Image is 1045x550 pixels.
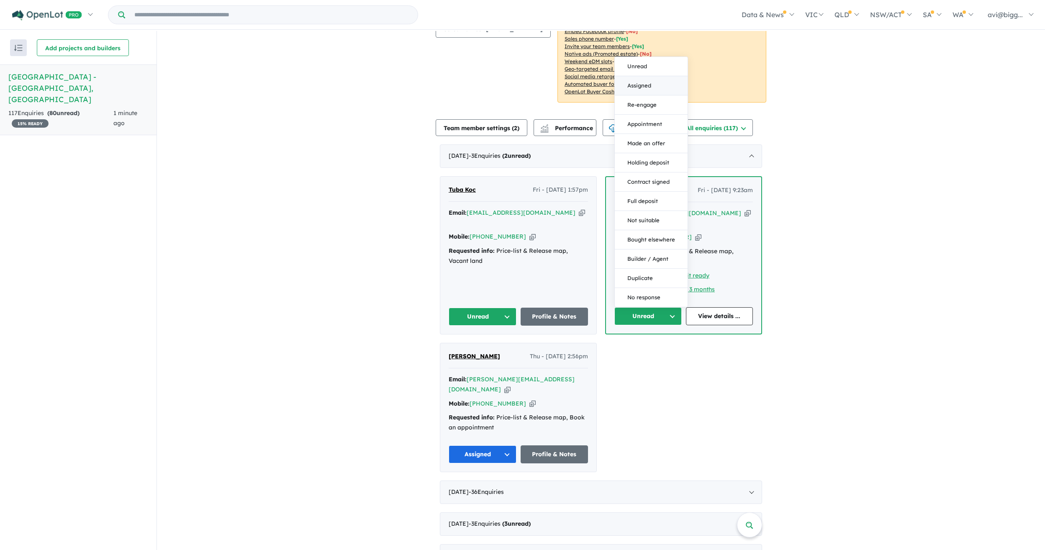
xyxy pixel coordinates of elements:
button: Copy [695,233,701,242]
div: Price-list & Release map, Vacant land [449,246,588,266]
input: Try estate name, suburb, builder or developer [127,6,416,24]
img: download icon [609,124,617,133]
img: bar-chart.svg [540,127,549,132]
span: [PERSON_NAME] [449,352,500,360]
u: Geo-targeted email & SMS [565,66,629,72]
strong: Mobile: [449,233,470,240]
u: OpenLot Buyer Cashback [565,88,626,95]
button: Assigned [615,76,688,95]
span: 2 [514,124,517,132]
div: [DATE] [440,512,762,536]
button: Performance [534,119,596,136]
span: [ Yes ] [632,43,644,49]
button: Made an offer [615,134,688,153]
button: Copy [529,399,536,408]
span: 80 [49,109,56,117]
a: Tuba Koc [449,185,476,195]
u: Weekend eDM slots [565,58,612,64]
button: Re-engage [615,95,688,115]
u: Embed Facebook profile [565,28,624,34]
strong: Mobile: [449,400,470,407]
button: Unread [449,308,516,326]
button: Full deposit [615,192,688,211]
u: Invite your team members [565,43,630,49]
strong: Requested info: [449,414,495,421]
span: - 36 Enquir ies [469,488,504,496]
span: 1 minute ago [113,109,137,127]
span: Tuba Koc [449,186,476,193]
a: [EMAIL_ADDRESS][DOMAIN_NAME] [467,209,575,216]
strong: Email: [449,375,467,383]
span: - 3 Enquir ies [469,520,531,527]
div: 117 Enquir ies [8,108,113,129]
button: Assigned [449,445,516,463]
button: Duplicate [615,269,688,288]
img: sort.svg [14,45,23,51]
span: [No] [640,51,652,57]
div: Price-list & Release map, Book an appointment [449,413,588,433]
button: Copy [579,208,585,217]
button: Copy [745,209,751,218]
span: - 3 Enquir ies [469,152,531,159]
img: Openlot PRO Logo White [12,10,82,21]
button: Copy [529,232,536,241]
button: Builder / Agent [615,249,688,269]
button: Team member settings (2) [436,119,527,136]
u: Automated buyer follow-up [565,81,632,87]
a: Profile & Notes [521,445,588,463]
span: Fri - [DATE] 1:57pm [533,185,588,195]
a: Profile & Notes [521,308,588,326]
a: [PHONE_NUMBER] [470,233,526,240]
button: No response [615,288,688,307]
strong: Requested info: [449,247,495,254]
strong: ( unread) [47,109,80,117]
span: 3 [504,520,508,527]
button: Add projects and builders [37,39,129,56]
button: Bought elsewhere [615,230,688,249]
span: Performance [542,124,593,132]
button: Appointment [615,115,688,134]
span: [ No ] [626,28,638,34]
button: Not suitable [615,211,688,230]
a: Deposit ready [669,272,709,279]
button: Contract signed [615,172,688,192]
button: Holding deposit [615,153,688,172]
span: Thu - [DATE] 2:56pm [530,352,588,362]
a: View details ... [686,307,753,325]
div: [DATE] [440,481,762,504]
button: All enquiries (117) [677,119,753,136]
strong: ( unread) [502,152,531,159]
span: [ Yes ] [616,36,628,42]
a: 1 - 3 months [680,285,715,293]
img: line-chart.svg [541,124,548,129]
u: Social media retargeting [565,73,625,80]
strong: Email: [449,209,467,216]
span: avi@bigg... [988,10,1023,19]
a: [PERSON_NAME] [449,352,500,362]
span: Fri - [DATE] 9:23am [698,185,753,195]
strong: ( unread) [502,520,531,527]
button: Unread [614,307,682,325]
u: Sales phone number [565,36,614,42]
div: [DATE] [440,144,762,168]
span: 15 % READY [12,119,49,128]
div: Unread [614,57,688,307]
h5: [GEOGRAPHIC_DATA] - [GEOGRAPHIC_DATA] , [GEOGRAPHIC_DATA] [8,71,148,105]
a: [PHONE_NUMBER] [470,400,526,407]
a: [PERSON_NAME][EMAIL_ADDRESS][DOMAIN_NAME] [449,375,575,393]
button: CSV download [603,119,670,136]
button: Unread [615,57,688,76]
button: Copy [504,385,511,394]
span: 2 [504,152,508,159]
u: Native ads (Promoted estate) [565,51,638,57]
